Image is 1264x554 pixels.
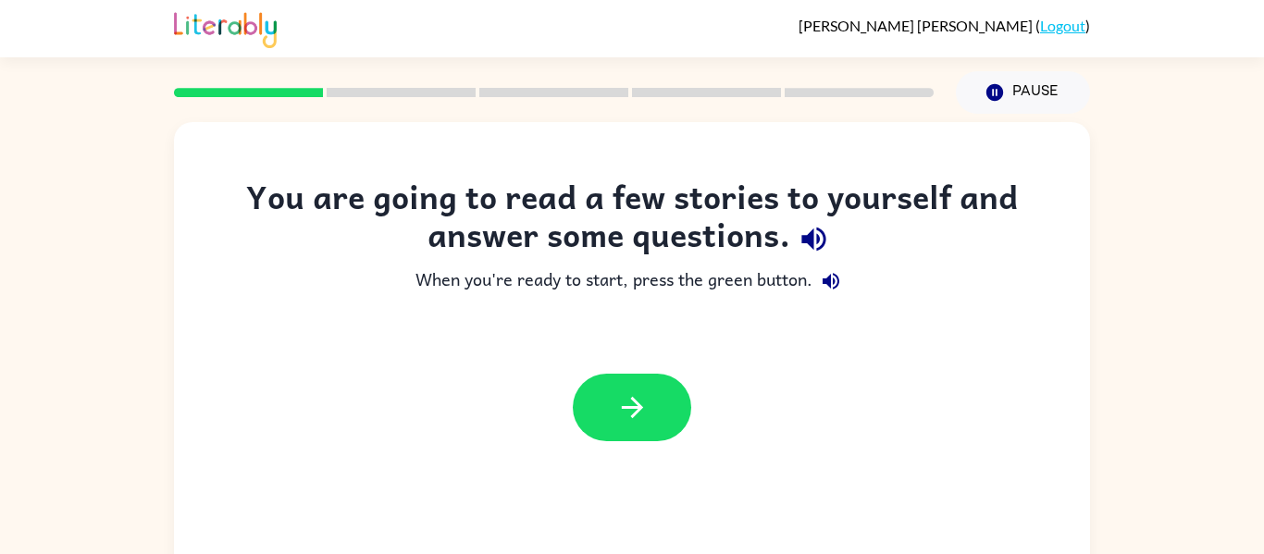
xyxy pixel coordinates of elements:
button: Pause [956,71,1090,114]
div: You are going to read a few stories to yourself and answer some questions. [211,178,1053,263]
div: ( ) [799,17,1090,34]
div: When you're ready to start, press the green button. [211,263,1053,300]
span: [PERSON_NAME] [PERSON_NAME] [799,17,1035,34]
img: Literably [174,7,277,48]
a: Logout [1040,17,1085,34]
